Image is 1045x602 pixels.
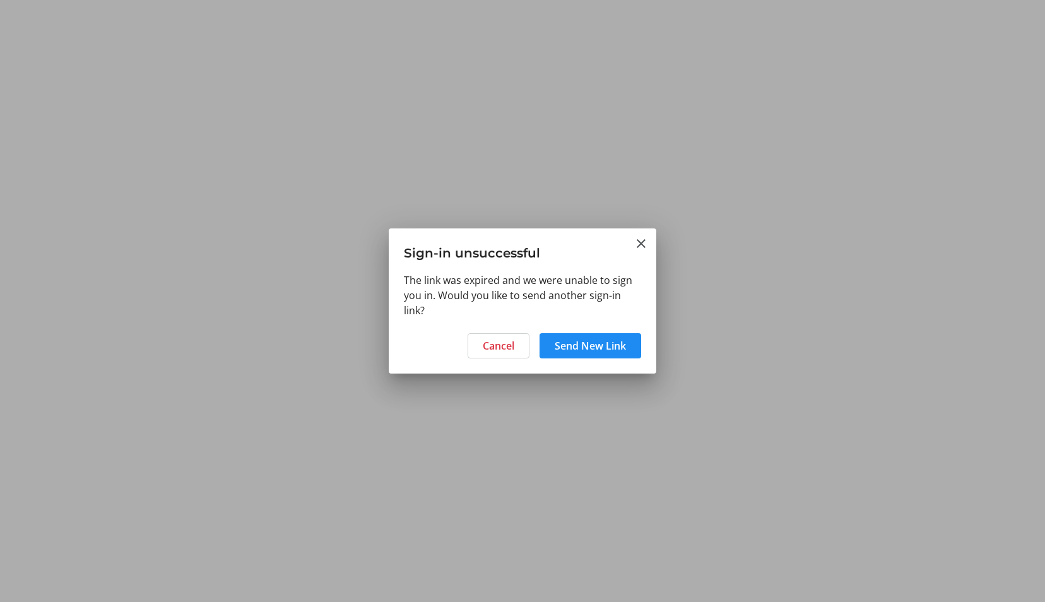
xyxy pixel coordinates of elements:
[634,236,649,251] button: Close
[540,333,641,358] button: Send New Link
[389,273,656,326] div: The link was expired and we were unable to sign you in. Would you like to send another sign-in link?
[555,338,626,353] span: Send New Link
[483,338,514,353] span: Cancel
[389,228,656,272] h3: Sign-in unsuccessful
[468,333,529,358] button: Cancel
